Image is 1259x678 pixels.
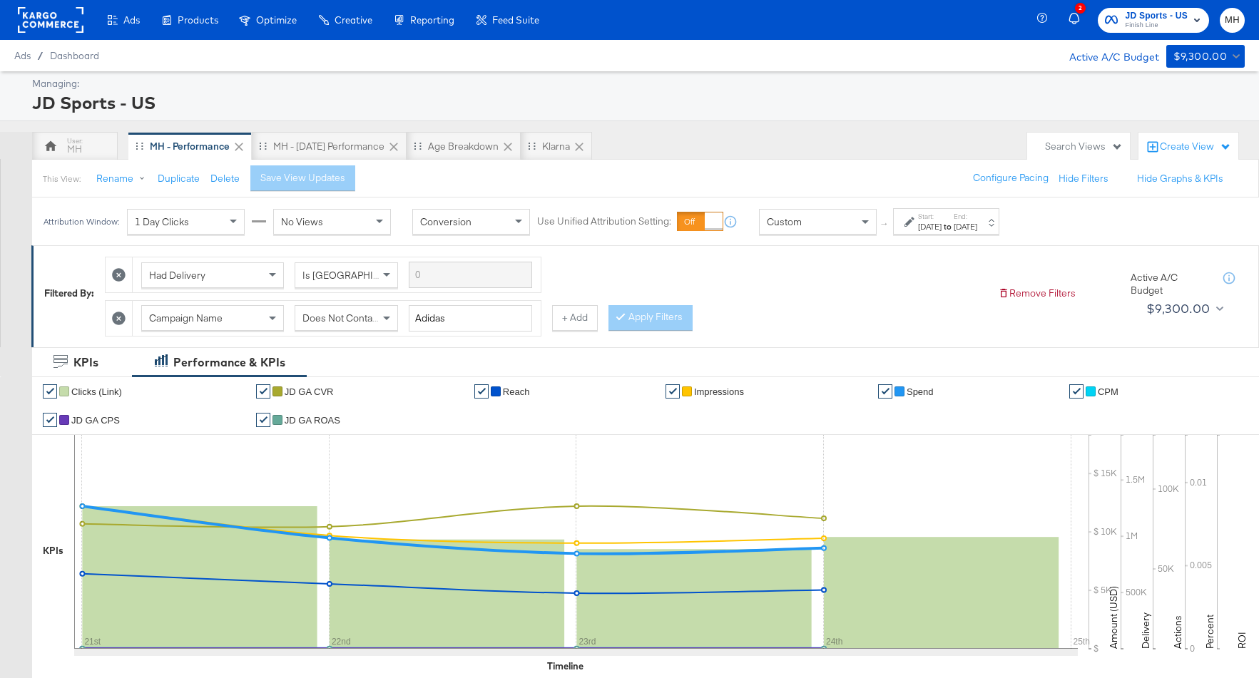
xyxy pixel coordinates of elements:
[43,413,57,427] a: ✔
[1203,615,1216,649] text: Percent
[149,269,205,282] span: Had Delivery
[942,221,954,232] strong: to
[954,212,977,221] label: End:
[492,14,539,26] span: Feed Suite
[767,215,802,228] span: Custom
[210,172,240,185] button: Delete
[1160,140,1231,154] div: Create View
[694,386,744,397] span: Impressions
[32,91,1241,115] div: JD Sports - US
[918,212,942,221] label: Start:
[43,384,57,399] a: ✔
[44,287,94,300] div: Filtered By:
[1146,298,1210,319] div: $9,300.00
[1131,271,1209,297] div: Active A/C Budget
[43,217,120,227] div: Attribution Window:
[158,172,200,185] button: Duplicate
[281,215,323,228] span: No Views
[1137,172,1223,185] button: Hide Graphs & KPIs
[1045,140,1123,153] div: Search Views
[259,142,267,150] div: Drag to reorder tab
[1125,20,1188,31] span: Finish Line
[285,415,340,426] span: JD GA ROAS
[420,215,472,228] span: Conversion
[1059,172,1108,185] button: Hide Filters
[1171,615,1184,649] text: Actions
[32,77,1241,91] div: Managing:
[1225,12,1239,29] span: MH
[1069,384,1084,399] a: ✔
[273,140,384,153] div: MH - [DATE] Performance
[256,413,270,427] a: ✔
[552,305,598,331] button: + Add
[31,50,50,61] span: /
[547,659,583,673] div: Timeline
[963,165,1059,191] button: Configure Pacing
[173,354,285,371] div: Performance & KPIs
[123,14,140,26] span: Ads
[409,262,532,288] input: Enter a search term
[1220,8,1245,33] button: MH
[73,354,98,371] div: KPIs
[474,384,489,399] a: ✔
[43,173,81,185] div: This View:
[1139,612,1152,649] text: Delivery
[907,386,934,397] span: Spend
[666,384,680,399] a: ✔
[878,384,892,399] a: ✔
[918,221,942,232] div: [DATE]
[503,386,530,397] span: Reach
[178,14,218,26] span: Products
[1098,386,1118,397] span: CPM
[878,222,892,227] span: ↑
[135,215,189,228] span: 1 Day Clicks
[43,544,63,558] div: KPIs
[1107,586,1120,649] text: Amount (USD)
[1125,9,1188,24] span: JD Sports - US
[302,269,412,282] span: Is [GEOGRAPHIC_DATA]
[14,50,31,61] span: Ads
[150,140,230,153] div: MH - Performance
[71,386,122,397] span: Clicks (Link)
[1173,48,1228,66] div: $9,300.00
[256,14,297,26] span: Optimize
[136,142,143,150] div: Drag to reorder tab
[998,287,1076,300] button: Remove Filters
[71,415,120,426] span: JD GA CPS
[1098,8,1209,33] button: JD Sports - USFinish Line
[1141,297,1226,320] button: $9,300.00
[537,215,671,229] label: Use Unified Attribution Setting:
[149,312,223,324] span: Campaign Name
[285,386,334,397] span: JD GA CVR
[67,143,82,156] div: MH
[410,14,454,26] span: Reporting
[302,312,380,324] span: Does Not Contain
[528,142,536,150] div: Drag to reorder tab
[409,305,532,332] input: Enter a search term
[954,221,977,232] div: [DATE]
[50,50,99,61] a: Dashboard
[86,166,160,192] button: Rename
[256,384,270,399] a: ✔
[1166,45,1245,68] button: $9,300.00
[1075,3,1086,14] div: 2
[1054,45,1159,66] div: Active A/C Budget
[428,140,499,153] div: Age Breakdown
[1235,632,1248,649] text: ROI
[335,14,372,26] span: Creative
[542,140,570,153] div: Klarna
[1066,6,1091,34] button: 2
[414,142,422,150] div: Drag to reorder tab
